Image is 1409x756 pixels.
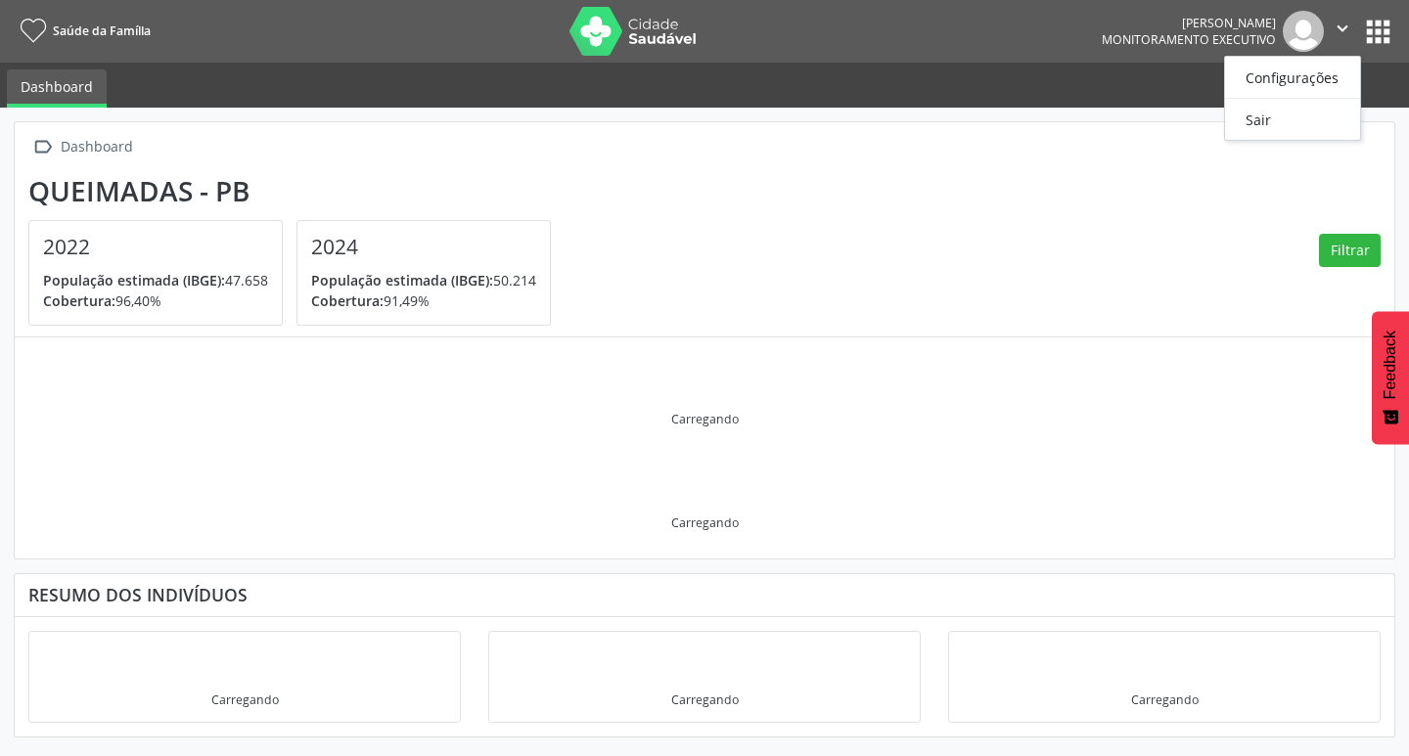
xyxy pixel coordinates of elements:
div: [PERSON_NAME] [1102,15,1276,31]
h4: 2024 [311,235,536,259]
button:  [1324,11,1361,52]
i:  [28,133,57,161]
span: Saúde da Família [53,22,151,39]
p: 96,40% [43,290,268,311]
div: Carregando [671,691,739,708]
button: apps [1361,15,1395,49]
img: img [1283,11,1324,52]
p: 47.658 [43,270,268,290]
a:  Dashboard [28,133,136,161]
span: Cobertura: [311,291,384,310]
i:  [1332,18,1353,39]
div: Queimadas - PB [28,175,565,207]
ul:  [1224,56,1361,141]
p: 91,49% [311,290,536,311]
span: População estimada (IBGE): [43,271,225,289]
a: Dashboard [7,69,107,108]
p: 50.214 [311,270,536,290]
div: Dashboard [57,133,136,161]
div: Carregando [671,514,739,531]
span: População estimada (IBGE): [311,271,493,289]
a: Saúde da Família [14,15,151,47]
a: Configurações [1225,64,1360,91]
span: Feedback [1382,331,1399,399]
button: Filtrar [1319,234,1381,267]
div: Carregando [211,691,279,708]
div: Carregando [671,411,739,427]
a: Sair [1225,106,1360,133]
div: Resumo dos indivíduos [28,584,1381,605]
h4: 2022 [43,235,268,259]
button: Feedback - Mostrar pesquisa [1372,311,1409,444]
span: Monitoramento Executivo [1102,31,1276,48]
div: Carregando [1131,691,1199,708]
span: Cobertura: [43,291,115,310]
